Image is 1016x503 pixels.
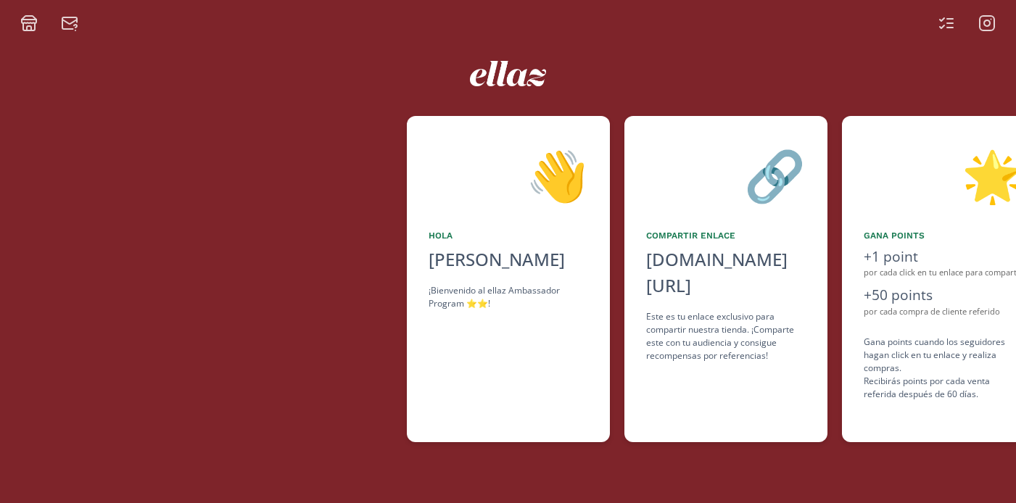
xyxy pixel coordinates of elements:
div: Compartir Enlace [646,229,806,242]
div: Hola [429,229,588,242]
div: 👋 [429,138,588,212]
div: Este es tu enlace exclusivo para compartir nuestra tienda. ¡Comparte este con tu audiencia y cons... [646,310,806,362]
div: 🔗 [646,138,806,212]
div: [DOMAIN_NAME][URL] [646,246,806,299]
img: ew9eVGDHp6dD [470,61,546,86]
div: [PERSON_NAME] [429,246,588,273]
div: ¡Bienvenido al ellaz Ambassador Program ⭐️⭐️! [429,284,588,310]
